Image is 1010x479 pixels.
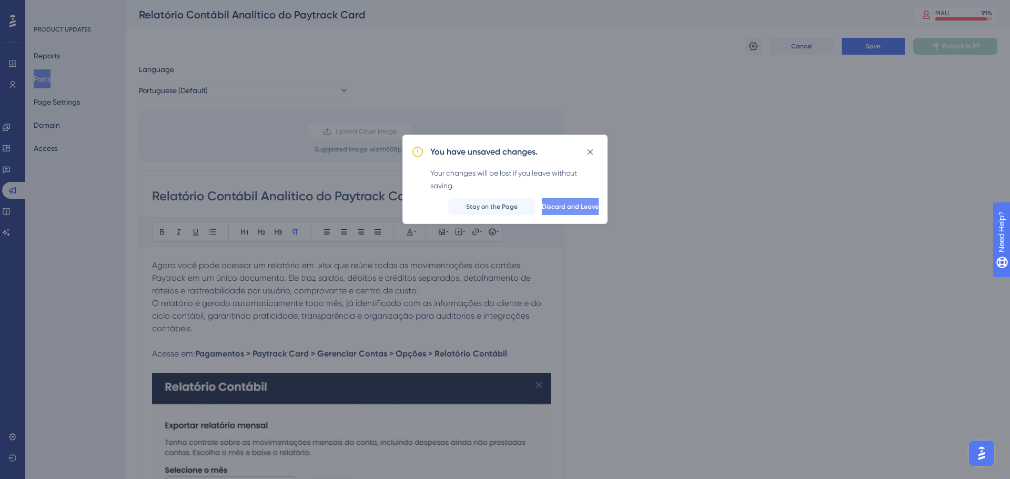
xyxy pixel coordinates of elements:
span: Discard and Leave [542,202,599,211]
h2: You have unsaved changes. [430,146,538,158]
span: Need Help? [25,3,66,15]
div: Your changes will be lost if you leave without saving. [430,167,599,192]
span: Stay on the Page [466,202,518,211]
iframe: UserGuiding AI Assistant Launcher [966,437,997,469]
